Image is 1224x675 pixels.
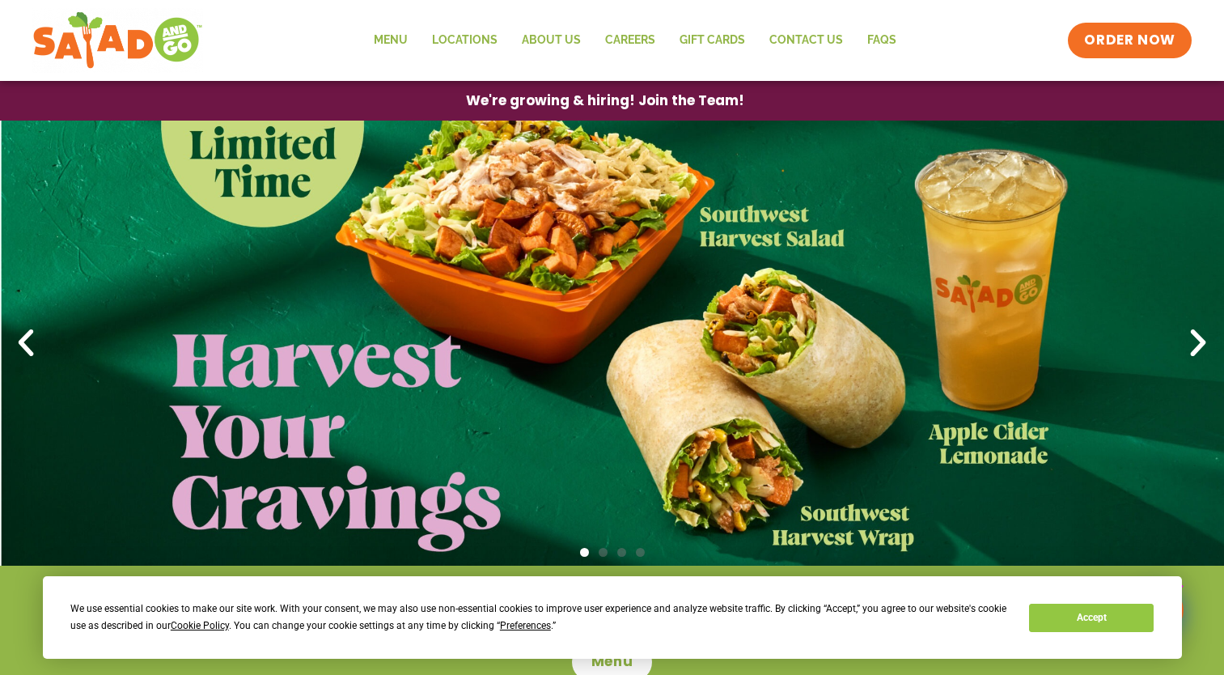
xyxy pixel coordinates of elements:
a: Locations [420,22,510,59]
a: Contact Us [757,22,855,59]
span: Preferences [500,620,551,631]
a: GIFT CARDS [667,22,757,59]
a: FAQs [855,22,908,59]
div: Previous slide [8,325,44,361]
img: new-SAG-logo-768×292 [32,8,203,73]
span: We're growing & hiring! Join the Team! [466,94,744,108]
span: Menu [591,652,633,672]
a: We're growing & hiring! Join the Team! [442,82,769,120]
div: We use essential cookies to make our site work. With your consent, we may also use non-essential ... [70,601,1010,635]
h4: Weekdays 6:30am-9pm (breakfast until 10:30am) [32,590,1192,608]
a: ORDER NOW [1068,23,1191,58]
span: Go to slide 3 [617,548,626,557]
h4: Weekends 7am-9pm (breakfast until 11am) [32,616,1192,634]
a: Menu [362,22,420,59]
div: Cookie Consent Prompt [43,576,1182,659]
a: About Us [510,22,593,59]
button: Accept [1029,604,1154,632]
nav: Menu [362,22,908,59]
span: ORDER NOW [1084,31,1175,50]
div: Next slide [1180,325,1216,361]
span: Go to slide 2 [599,548,608,557]
a: Careers [593,22,667,59]
span: Cookie Policy [171,620,229,631]
span: Go to slide 4 [636,548,645,557]
span: Go to slide 1 [580,548,589,557]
